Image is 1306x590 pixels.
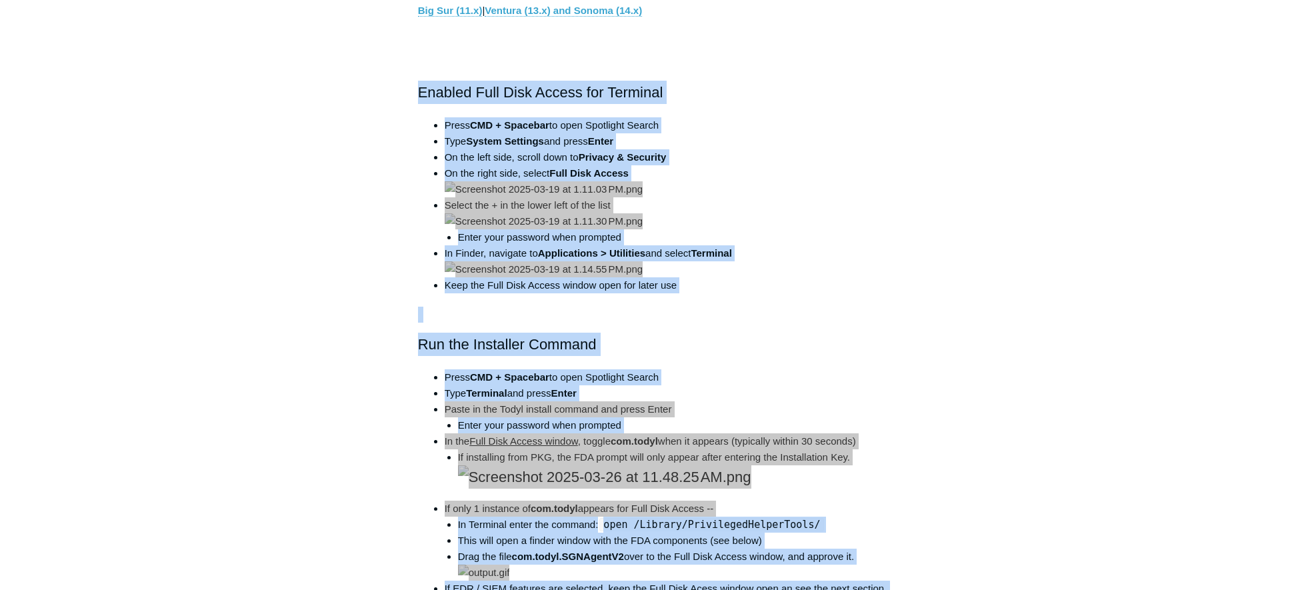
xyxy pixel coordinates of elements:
[445,369,889,385] li: Press to open Spotlight Search
[485,5,642,17] a: Ventura (13.x) and Sonoma (14.x)
[531,503,578,514] strong: com.todyl
[445,401,889,433] li: Paste in the Todyl install command and press Enter
[458,465,751,489] img: Screenshot 2025-03-26 at 11.48.25 AM.png
[458,417,889,433] li: Enter your password when prompted
[538,247,645,259] strong: Applications > Utilities
[445,133,889,149] li: Type and press
[418,5,483,17] a: Big Sur (11.x)
[466,135,544,147] strong: System Settings
[445,165,889,197] li: On the right side, select
[691,247,731,259] strong: Terminal
[458,229,889,245] li: Enter your password when prompted
[512,551,624,562] strong: com.todyl.SGNAgentV2
[549,167,629,179] strong: Full Disk Access
[418,333,889,356] h2: Run the Installer Command
[458,565,510,581] img: output.gif
[445,117,889,133] li: Press to open Spotlight Search
[466,387,507,399] strong: Terminal
[445,213,643,229] img: Screenshot 2025-03-19 at 1.11.30 PM.png
[551,387,577,399] strong: Enter
[445,261,643,277] img: Screenshot 2025-03-19 at 1.14.55 PM.png
[458,449,889,489] li: If installing from PKG, the FDA prompt will only appear after entering the Installation Key.
[469,435,578,447] span: Full Disk Access window
[588,135,613,147] strong: Enter
[418,81,889,104] h2: Enabled Full Disk Access for Terminal
[458,517,889,533] li: In Terminal enter the command:
[445,149,889,165] li: On the left side, scroll down to
[445,433,889,489] li: In the , toggle when it appears (typically within 30 seconds)
[470,119,549,131] strong: CMD + Spacebar
[470,371,549,383] strong: CMD + Spacebar
[458,533,889,549] li: This will open a finder window with the FDA components (see below)
[599,518,824,531] code: open /Library/PrivilegedHelperTools/
[579,151,667,163] strong: Privacy & Security
[445,385,889,401] li: Type and press
[611,435,658,447] strong: com.todyl
[445,197,889,245] li: Select the + in the lower left of the list
[445,181,643,197] img: Screenshot 2025-03-19 at 1.11.03 PM.png
[445,245,889,277] li: In Finder, navigate to and select
[445,501,889,581] li: If only 1 instance of appears for Full Disk Access --
[458,549,889,581] li: Drag the file over to the Full Disk Access window, and approve it.
[445,277,889,293] li: Keep the Full Disk Access window open for later use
